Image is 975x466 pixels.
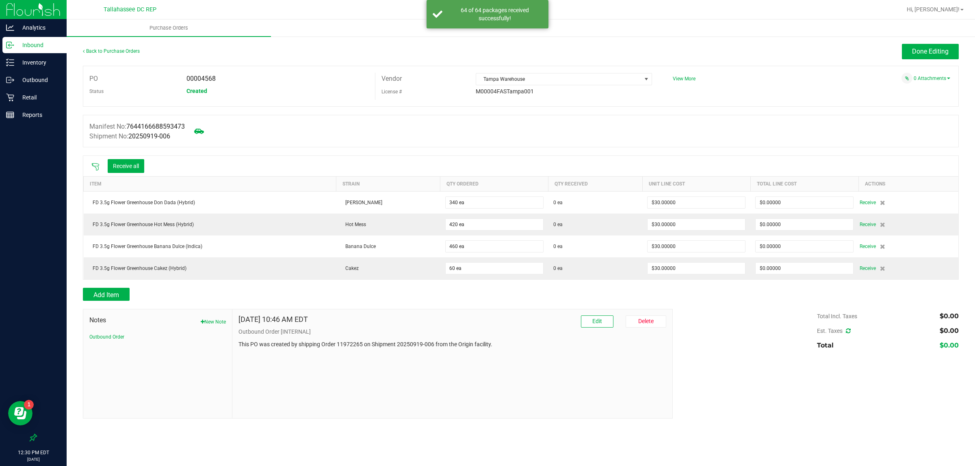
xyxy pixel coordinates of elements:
span: Cakez [341,265,359,271]
inline-svg: Inventory [6,58,14,67]
span: Tampa Warehouse [476,73,641,85]
th: Actions [858,176,958,191]
a: 0 Attachments [914,76,950,81]
span: Mark as not Arrived [191,123,207,139]
span: Receive [860,242,876,251]
th: Qty Received [548,176,642,191]
inline-svg: Retail [6,93,14,101]
p: Outbound [14,75,63,85]
a: View More [673,76,695,82]
input: $0.00000 [648,263,745,274]
span: Hot Mess [341,222,366,227]
iframe: Resource center unread badge [24,400,34,410]
p: Inbound [14,40,63,50]
p: 12:30 PM EDT [4,449,63,456]
div: FD 3.5g Flower Greenhouse Don Dada (Hybrid) [89,199,331,206]
inline-svg: Analytics [6,24,14,32]
span: 0 ea [553,199,563,206]
span: 0 ea [553,221,563,228]
a: Back to Purchase Orders [83,48,140,54]
p: Analytics [14,23,63,32]
p: Inventory [14,58,63,67]
span: 20250919-006 [128,132,170,140]
button: Outbound Order [89,333,124,341]
label: Status [89,85,104,97]
p: Reports [14,110,63,120]
input: $0.00000 [648,219,745,230]
input: 0 ea [446,219,543,230]
h4: [DATE] 10:46 AM EDT [238,315,308,324]
th: Total Line Cost [750,176,858,191]
inline-svg: Inbound [6,41,14,49]
span: Purchase Orders [139,24,199,32]
span: Attach a document [901,73,912,84]
span: Add Item [93,291,119,299]
p: This PO was created by shipping Order 11972265 on Shipment 20250919-006 from the Origin facility. [238,340,667,349]
input: $0.00000 [756,263,853,274]
span: Est. Taxes [817,328,851,334]
label: Manifest No: [89,122,185,132]
label: Vendor [381,73,402,85]
label: PO [89,73,98,85]
div: FD 3.5g Flower Greenhouse Cakez (Hybrid) [89,265,331,272]
span: 00004568 [186,75,216,82]
input: $0.00000 [648,241,745,252]
span: Receive [860,198,876,207]
div: FD 3.5g Flower Greenhouse Hot Mess (Hybrid) [89,221,331,228]
span: Delete [638,318,654,324]
input: 0 ea [446,263,543,274]
span: Notes [89,315,226,325]
p: [DATE] [4,456,63,462]
iframe: Resource center [8,401,32,425]
span: Total [817,341,834,349]
div: FD 3.5g Flower Greenhouse Banana Dulce (Indica) [89,243,331,250]
span: Receive [860,263,876,273]
span: $0.00 [940,312,959,320]
p: Outbound Order [INTERNAL] [238,328,667,336]
p: Retail [14,93,63,102]
div: 64 of 64 packages received successfully! [447,6,542,22]
input: $0.00000 [756,219,853,230]
inline-svg: Outbound [6,76,14,84]
span: 7644166688593473 [126,123,185,130]
span: M00004FASTampa001 [476,88,534,95]
button: Add Item [83,288,130,301]
span: [PERSON_NAME] [341,200,382,205]
button: New Note [201,318,226,326]
span: Edit [592,318,602,324]
input: $0.00000 [756,197,853,208]
input: 0 ea [446,197,543,208]
inline-svg: Reports [6,111,14,119]
th: Qty Ordered [440,176,548,191]
a: Purchase Orders [67,19,271,37]
th: Unit Line Cost [642,176,750,191]
span: Total Incl. Taxes [817,313,857,319]
label: License # [381,86,402,98]
span: Created [186,88,207,94]
button: Done Editing [902,44,959,59]
span: $0.00 [940,327,959,334]
button: Delete [626,315,666,328]
span: Scan packages to receive [91,163,100,171]
span: 0 ea [553,265,563,272]
span: Tallahassee DC REP [104,6,156,13]
button: Edit [581,315,613,328]
th: Item [84,176,336,191]
span: Receive [860,220,876,229]
span: Hi, [PERSON_NAME]! [907,6,960,13]
label: Shipment No: [89,132,170,141]
label: Pin the sidebar to full width on large screens [29,434,37,442]
span: Banana Dulce [341,244,376,249]
span: Done Editing [912,47,949,55]
input: $0.00000 [648,197,745,208]
button: Receive all [108,159,144,173]
input: $0.00000 [756,241,853,252]
input: 0 ea [446,241,543,252]
span: 0 ea [553,243,563,250]
span: $0.00 [940,341,959,349]
th: Strain [336,176,440,191]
